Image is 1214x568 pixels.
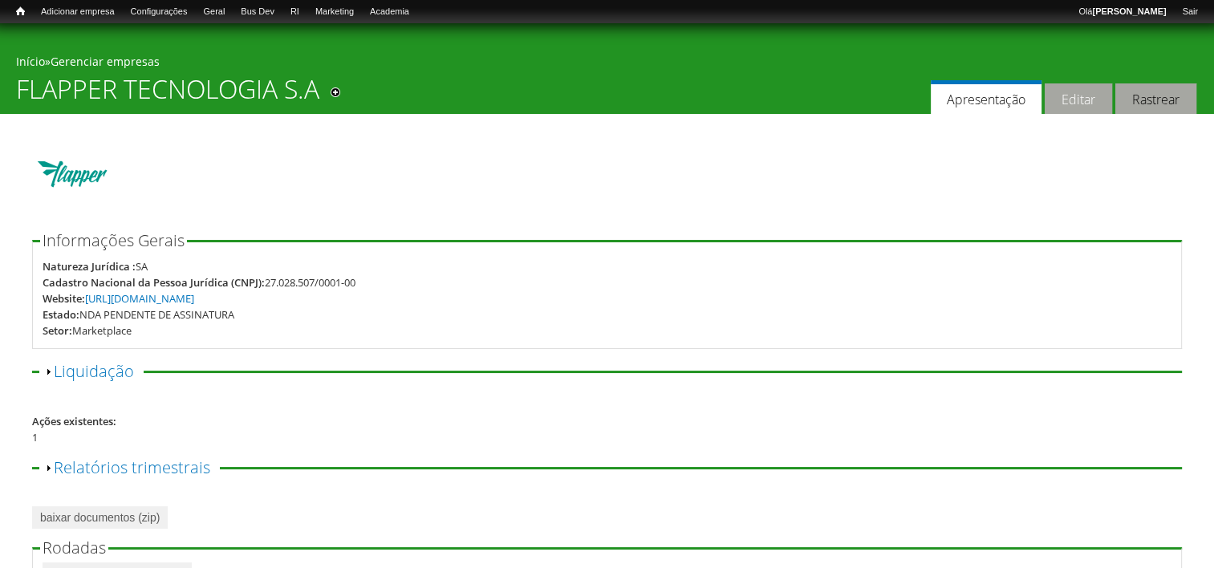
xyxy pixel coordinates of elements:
a: Geral [195,4,233,20]
a: Academia [362,4,417,20]
div: 27.028.507/0001-00 [265,274,355,290]
a: [URL][DOMAIN_NAME] [85,291,194,306]
div: Ações existentes: [32,413,1182,429]
a: Editar [1045,83,1112,115]
a: Rastrear [1115,83,1196,115]
strong: [PERSON_NAME] [1092,6,1166,16]
a: Gerenciar empresas [51,54,160,69]
span: Rodadas [43,537,106,558]
span: Início [16,6,25,17]
a: Olá[PERSON_NAME] [1070,4,1174,20]
a: Início [16,54,45,69]
a: Liquidação [54,360,134,382]
a: Sair [1174,4,1206,20]
a: Apresentação [931,80,1041,115]
a: baixar documentos (zip) [32,506,168,529]
a: Bus Dev [233,4,282,20]
a: Configurações [123,4,196,20]
div: Estado: [43,306,79,323]
div: NDA PENDENTE DE ASSINATURA [79,306,234,323]
div: Setor: [43,323,72,339]
h1: FLAPPER TECNOLOGIA S.A [16,74,319,114]
div: SA [136,258,148,274]
a: Início [8,4,33,19]
div: Cadastro Nacional da Pessoa Jurídica (CNPJ): [43,274,265,290]
div: Natureza Jurídica : [43,258,136,274]
span: Informações Gerais [43,229,185,251]
div: Marketplace [72,323,132,339]
a: Adicionar empresa [33,4,123,20]
a: Relatórios trimestrais [54,456,210,478]
a: Marketing [307,4,362,20]
a: RI [282,4,307,20]
div: » [16,54,1198,74]
div: Website: [43,290,85,306]
div: 1 [32,429,1182,445]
